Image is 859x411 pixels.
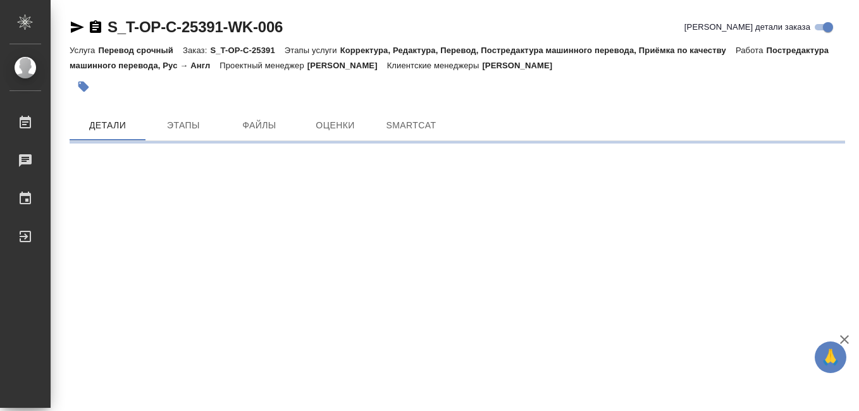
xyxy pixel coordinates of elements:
button: Добавить тэг [70,73,97,101]
p: [PERSON_NAME] [482,61,562,70]
p: Клиентские менеджеры [387,61,483,70]
p: Заказ: [183,46,210,55]
p: Услуга [70,46,98,55]
span: Детали [77,118,138,133]
span: Этапы [153,118,214,133]
span: SmartCat [381,118,442,133]
span: Файлы [229,118,290,133]
p: Перевод срочный [98,46,183,55]
p: Этапы услуги [285,46,340,55]
p: [PERSON_NAME] [307,61,387,70]
button: Скопировать ссылку для ЯМессенджера [70,20,85,35]
a: S_T-OP-C-25391-WK-006 [108,18,283,35]
button: Скопировать ссылку [88,20,103,35]
p: Корректура, Редактура, Перевод, Постредактура машинного перевода, Приёмка по качеству [340,46,736,55]
button: 🙏 [815,341,846,373]
p: Проектный менеджер [219,61,307,70]
p: S_T-OP-C-25391 [210,46,284,55]
span: [PERSON_NAME] детали заказа [684,21,810,34]
p: Работа [736,46,767,55]
span: Оценки [305,118,366,133]
span: 🙏 [820,344,841,371]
